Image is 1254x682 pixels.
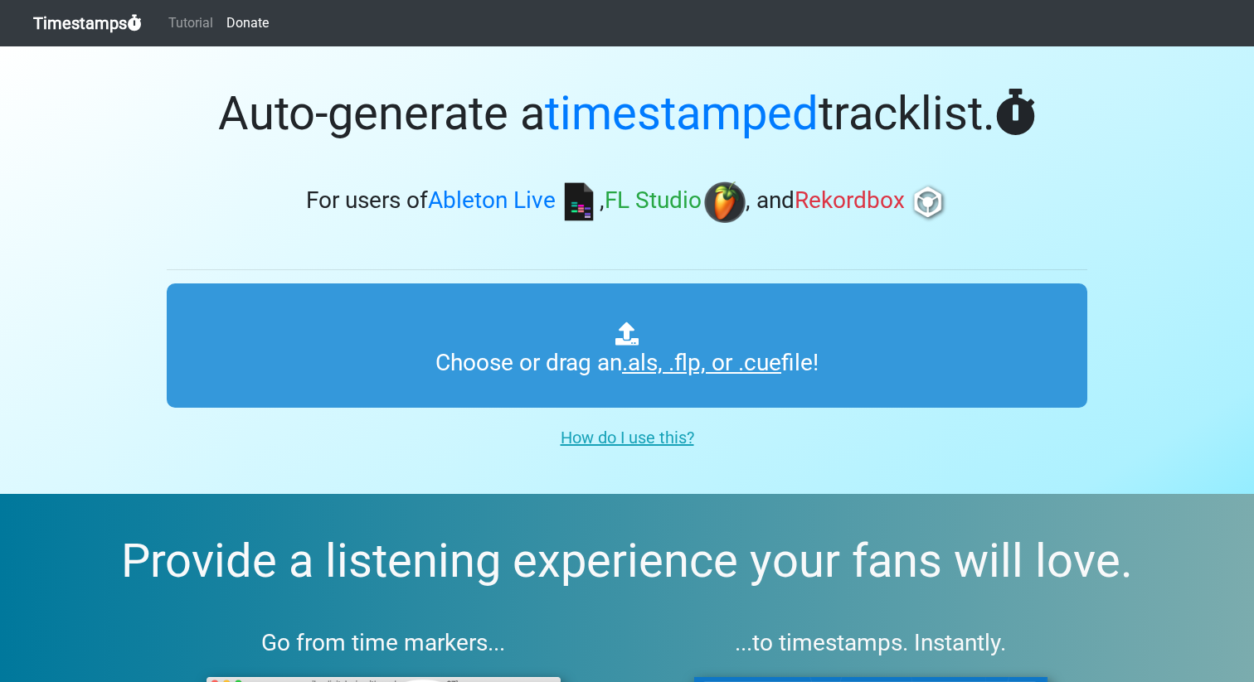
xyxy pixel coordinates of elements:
h3: ...to timestamps. Instantly. [654,629,1088,657]
h1: Auto-generate a tracklist. [167,86,1087,142]
img: ableton.png [558,181,600,223]
h2: Provide a listening experience your fans will love. [40,534,1214,589]
img: fl.png [704,181,746,223]
h3: Go from time markers... [167,629,600,657]
span: Ableton Live [428,187,556,215]
span: FL Studio [605,187,702,215]
h3: For users of , , and [167,181,1087,223]
img: rb.png [907,181,949,223]
span: timestamped [545,86,819,141]
a: Timestamps [33,7,142,40]
u: How do I use this? [561,428,694,447]
a: Donate [220,7,275,40]
span: Rekordbox [795,187,905,215]
a: Tutorial [162,7,220,40]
